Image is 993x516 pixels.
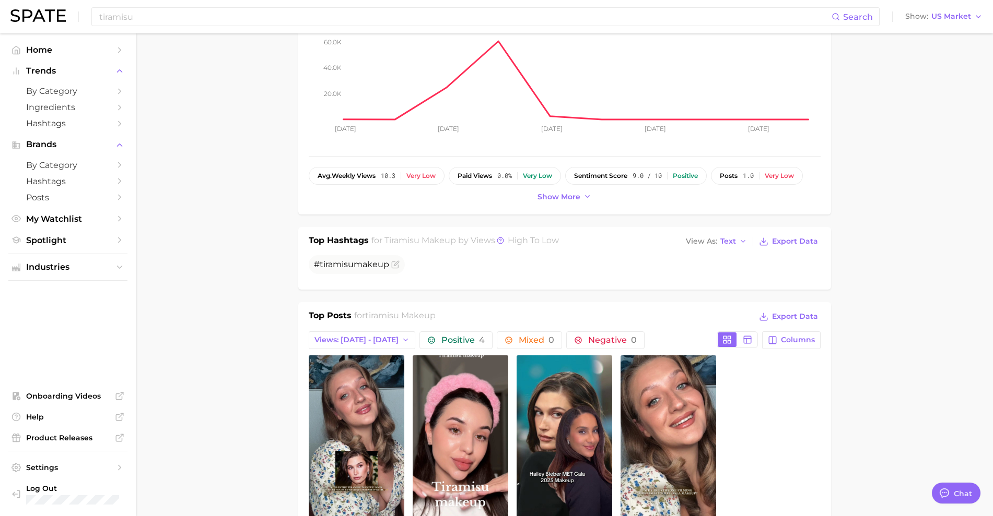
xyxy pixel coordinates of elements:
[8,115,127,131] a: Hashtags
[309,331,416,349] button: Views: [DATE] - [DATE]
[438,125,459,133] tspan: [DATE]
[762,331,820,349] button: Columns
[26,412,110,422] span: Help
[497,172,512,179] span: 0.0%
[26,235,110,245] span: Spotlight
[26,463,110,472] span: Settings
[26,160,110,170] span: by Category
[903,10,985,23] button: ShowUS Market
[535,190,594,204] button: Show more
[309,309,352,325] h1: Top Posts
[720,238,736,244] span: Text
[391,260,400,269] button: Flag as miscategorized or irrelevant
[747,125,769,133] tspan: [DATE]
[10,9,66,22] img: SPATE
[334,125,356,133] tspan: [DATE]
[756,234,820,249] button: Export Data
[26,118,110,128] span: Hashtags
[26,433,110,442] span: Product Releases
[548,335,554,345] span: 0
[406,172,436,179] div: Very low
[8,83,127,99] a: by Category
[8,173,127,189] a: Hashtags
[574,172,627,179] span: sentiment score
[673,172,698,179] div: Positive
[8,409,127,425] a: Help
[683,235,750,248] button: View AsText
[686,238,717,244] span: View As
[8,42,127,58] a: Home
[26,45,110,55] span: Home
[320,259,354,269] span: tiramisu
[458,172,492,179] span: paid views
[449,167,561,185] button: paid views0.0%Very low
[538,193,580,201] span: Show more
[323,64,342,71] tspan: 40.0k
[26,102,110,112] span: Ingredients
[781,335,815,344] span: Columns
[519,336,554,344] span: Mixed
[8,137,127,152] button: Brands
[441,336,485,344] span: Positive
[541,125,563,133] tspan: [DATE]
[8,63,127,79] button: Trends
[381,172,395,179] span: 10.3
[588,336,637,344] span: Negative
[365,310,436,320] span: tiramisu makeup
[843,12,873,22] span: Search
[309,234,369,249] h1: Top Hashtags
[8,388,127,404] a: Onboarding Videos
[318,172,376,179] span: weekly views
[508,235,559,245] span: high to low
[384,235,456,245] span: tiramisu makeup
[8,157,127,173] a: by Category
[931,14,971,19] span: US Market
[26,262,110,272] span: Industries
[309,167,445,185] button: avg.weekly views10.3Very low
[772,312,818,321] span: Export Data
[314,259,389,269] span: #
[314,335,399,344] span: Views: [DATE] - [DATE]
[644,125,665,133] tspan: [DATE]
[318,172,332,179] abbr: average
[324,38,342,46] tspan: 60.0k
[324,89,342,97] tspan: 20.0k
[26,86,110,96] span: by Category
[631,335,637,345] span: 0
[8,211,127,227] a: My Watchlist
[8,259,127,275] button: Industries
[354,309,436,325] h2: for
[8,460,127,475] a: Settings
[756,309,820,324] button: Export Data
[711,167,803,185] button: posts1.0Very low
[523,172,552,179] div: Very low
[765,172,794,179] div: Very low
[26,193,110,202] span: Posts
[371,234,559,249] h2: for by Views
[8,430,127,446] a: Product Releases
[26,140,110,149] span: Brands
[26,391,110,401] span: Onboarding Videos
[26,66,110,76] span: Trends
[720,172,738,179] span: posts
[772,237,818,246] span: Export Data
[8,232,127,248] a: Spotlight
[26,176,110,186] span: Hashtags
[26,484,119,493] span: Log Out
[8,99,127,115] a: Ingredients
[905,14,928,19] span: Show
[354,259,389,269] span: makeup
[98,8,832,26] input: Search here for a brand, industry, or ingredient
[743,172,754,179] span: 1.0
[8,481,127,508] a: Log out. Currently logged in with e-mail marmoren@estee.com.
[8,189,127,206] a: Posts
[26,214,110,224] span: My Watchlist
[633,172,662,179] span: 9.0 / 10
[479,335,485,345] span: 4
[565,167,707,185] button: sentiment score9.0 / 10Positive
